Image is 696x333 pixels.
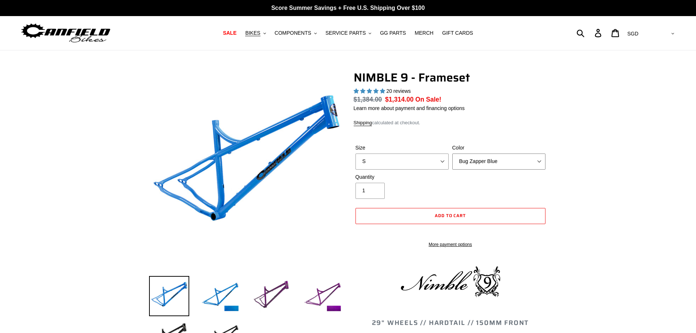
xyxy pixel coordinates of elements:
[223,30,236,36] span: SALE
[200,276,240,316] img: Load image into Gallery viewer, NIMBLE 9 - Frameset
[411,28,437,38] a: MERCH
[442,30,473,36] span: GIFT CARDS
[354,105,465,111] a: Learn more about payment and financing options
[219,28,240,38] a: SALE
[322,28,375,38] button: SERVICE PARTS
[385,96,414,103] span: $1,314.00
[303,276,343,316] img: Load image into Gallery viewer, NIMBLE 9 - Frameset
[380,30,406,36] span: GG PARTS
[326,30,366,36] span: SERVICE PARTS
[355,208,545,224] button: Add to cart
[245,30,260,36] span: BIKES
[354,71,547,84] h1: NIMBLE 9 - Frameset
[435,212,466,219] span: Add to cart
[149,276,189,316] img: Load image into Gallery viewer, NIMBLE 9 - Frameset
[20,22,111,45] img: Canfield Bikes
[354,120,372,126] a: Shipping
[271,28,320,38] button: COMPONENTS
[386,88,411,94] span: 20 reviews
[438,28,477,38] a: GIFT CARDS
[241,28,269,38] button: BIKES
[452,144,545,152] label: Color
[354,88,387,94] span: 4.90 stars
[275,30,311,36] span: COMPONENTS
[355,144,449,152] label: Size
[354,119,547,126] div: calculated at checkout.
[581,25,599,41] input: Search
[415,30,433,36] span: MERCH
[355,241,545,248] a: More payment options
[372,318,529,328] span: 29" WHEELS // HARDTAIL // 150MM FRONT
[376,28,410,38] a: GG PARTS
[355,173,449,181] label: Quantity
[354,96,382,103] s: $1,384.00
[415,95,441,104] span: On Sale!
[251,276,292,316] img: Load image into Gallery viewer, NIMBLE 9 - Frameset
